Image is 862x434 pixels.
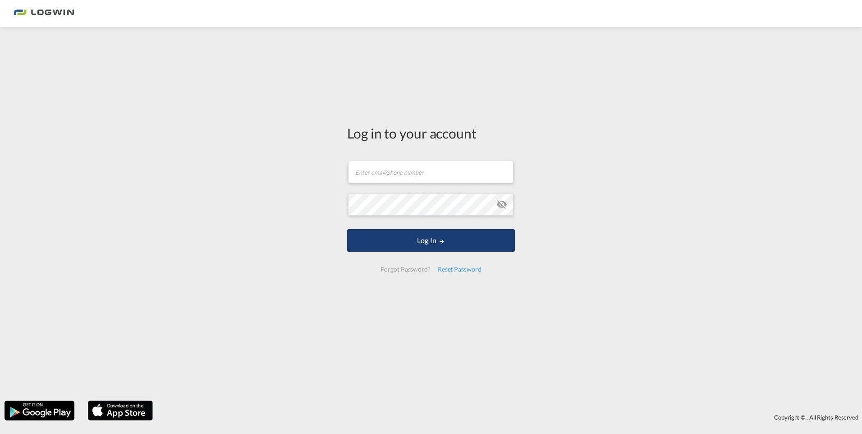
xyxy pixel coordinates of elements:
input: Enter email/phone number [348,161,514,183]
button: LOGIN [347,229,515,252]
img: google.png [4,400,75,421]
div: Forgot Password? [377,261,434,277]
div: Reset Password [434,261,485,277]
md-icon: icon-eye-off [496,199,507,210]
div: Copyright © . All Rights Reserved [157,410,862,425]
div: Log in to your account [347,124,515,143]
img: bc73a0e0d8c111efacd525e4c8ad7d32.png [14,4,74,24]
img: apple.png [87,400,154,421]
